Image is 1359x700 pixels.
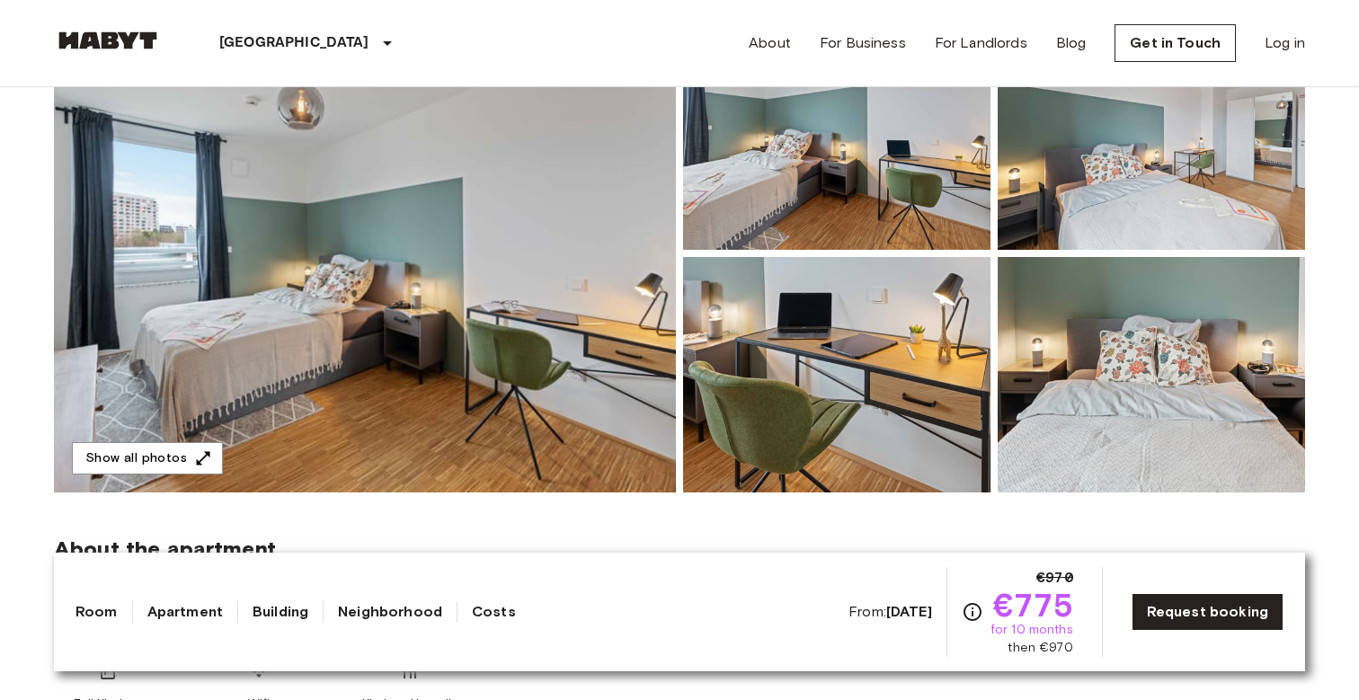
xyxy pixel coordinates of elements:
a: About [749,32,791,54]
svg: Check cost overview for full price breakdown. Please note that discounts apply to new joiners onl... [962,601,983,623]
a: For Landlords [935,32,1027,54]
p: [GEOGRAPHIC_DATA] [219,32,369,54]
img: Picture of unit DE-02-019-002-04HF [998,257,1305,492]
a: For Business [820,32,906,54]
img: Picture of unit DE-02-019-002-04HF [683,257,990,492]
a: Room [75,601,118,623]
button: Show all photos [72,442,223,475]
a: Blog [1056,32,1087,54]
span: From: [848,602,932,622]
span: then €970 [1008,639,1072,657]
img: Marketing picture of unit DE-02-019-002-04HF [54,14,676,492]
img: Picture of unit DE-02-019-002-04HF [683,14,990,250]
span: €970 [1036,567,1073,589]
img: Habyt [54,31,162,49]
a: Neighborhood [338,601,442,623]
a: Request booking [1132,593,1283,631]
img: Picture of unit DE-02-019-002-04HF [998,14,1305,250]
span: for 10 months [990,621,1073,639]
a: Building [253,601,308,623]
span: €775 [993,589,1073,621]
a: Get in Touch [1115,24,1236,62]
a: Log in [1265,32,1305,54]
span: About the apartment [54,536,276,563]
a: Costs [472,601,516,623]
a: Apartment [147,601,223,623]
b: [DATE] [886,603,932,620]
